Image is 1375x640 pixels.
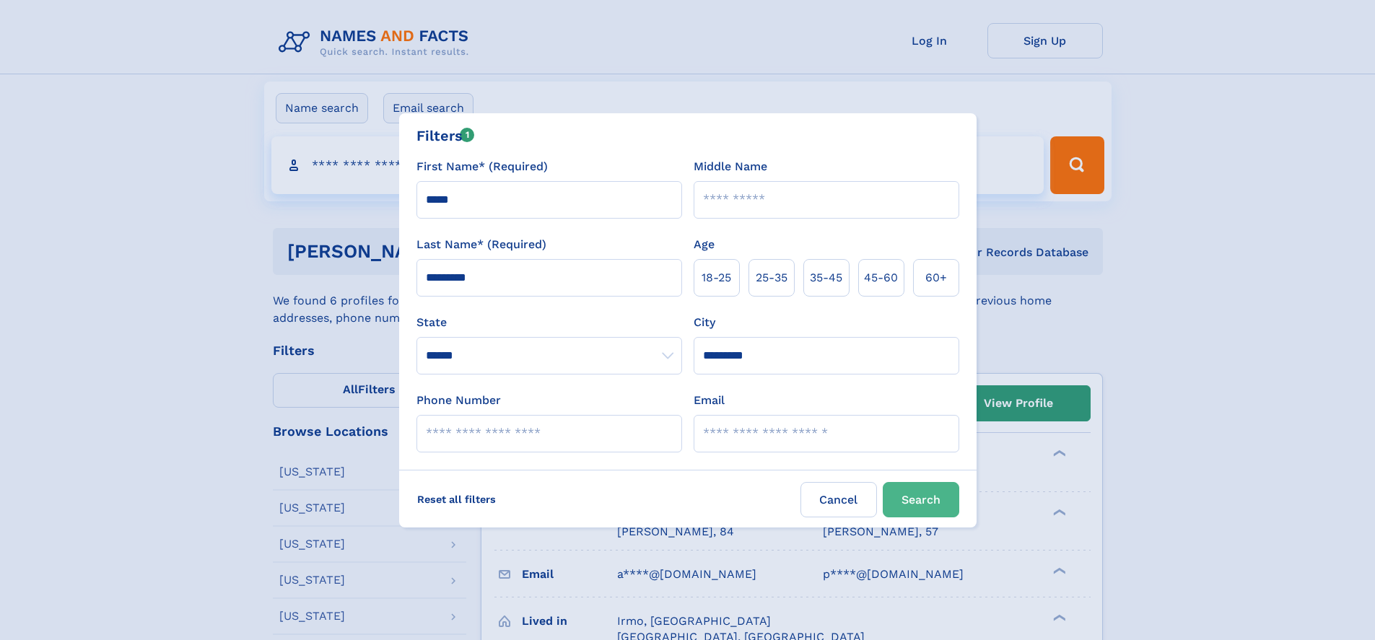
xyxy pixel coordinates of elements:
[925,269,947,286] span: 60+
[694,236,715,253] label: Age
[694,158,767,175] label: Middle Name
[694,314,715,331] label: City
[694,392,725,409] label: Email
[864,269,898,286] span: 45‑60
[416,125,475,146] div: Filters
[800,482,877,517] label: Cancel
[416,236,546,253] label: Last Name* (Required)
[408,482,505,517] label: Reset all filters
[883,482,959,517] button: Search
[416,158,548,175] label: First Name* (Required)
[756,269,787,286] span: 25‑35
[702,269,731,286] span: 18‑25
[416,314,682,331] label: State
[810,269,842,286] span: 35‑45
[416,392,501,409] label: Phone Number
